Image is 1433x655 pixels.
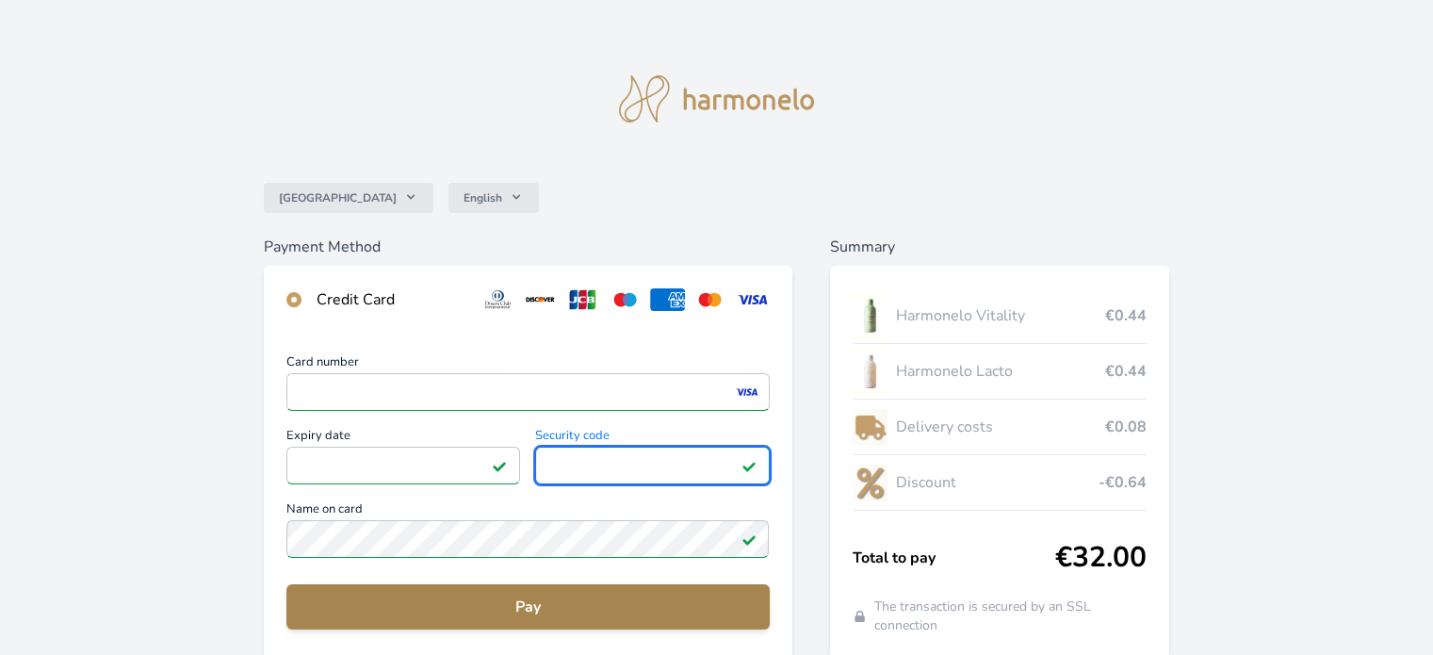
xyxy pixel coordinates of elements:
span: -€0.64 [1099,471,1147,494]
span: Discount [895,471,1098,494]
img: maestro.svg [608,288,643,311]
span: Card number [286,356,769,373]
img: discover.svg [523,288,558,311]
button: English [448,183,539,213]
img: logo.svg [619,75,815,123]
span: Harmonelo Vitality [895,304,1104,327]
img: Field valid [492,458,507,473]
img: Field valid [741,532,757,547]
img: visa [734,384,759,401]
span: Security code [535,430,769,447]
span: Delivery costs [895,416,1104,438]
span: €0.44 [1105,304,1147,327]
button: Pay [286,584,769,630]
span: €0.08 [1105,416,1147,438]
span: The transaction is secured by an SSL connection [874,598,1147,635]
img: CLEAN_VITALITY_se_stinem_x-lo.jpg [853,292,888,339]
iframe: Iframe for security code [544,452,760,479]
span: €0.44 [1105,360,1147,383]
iframe: Iframe for card number [295,379,760,405]
span: Harmonelo Lacto [895,360,1104,383]
img: jcb.svg [565,288,600,311]
h6: Payment Method [264,236,791,258]
span: Name on card [286,503,769,520]
img: discount-lo.png [853,459,888,506]
iframe: Iframe for expiry date [295,452,512,479]
img: delivery-lo.png [853,403,888,450]
span: €32.00 [1055,541,1147,575]
img: diners.svg [480,288,515,311]
img: amex.svg [650,288,685,311]
img: Field valid [741,458,757,473]
button: [GEOGRAPHIC_DATA] [264,183,433,213]
span: Expiry date [286,430,520,447]
div: Credit Card [317,288,465,311]
img: visa.svg [735,288,770,311]
span: Pay [301,596,754,618]
input: Name on cardField valid [286,520,769,558]
img: CLEAN_LACTO_se_stinem_x-hi-lo.jpg [853,348,888,395]
h6: Summary [830,236,1169,258]
img: mc.svg [692,288,727,311]
span: Total to pay [853,547,1055,569]
span: [GEOGRAPHIC_DATA] [279,190,397,205]
span: English [464,190,502,205]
